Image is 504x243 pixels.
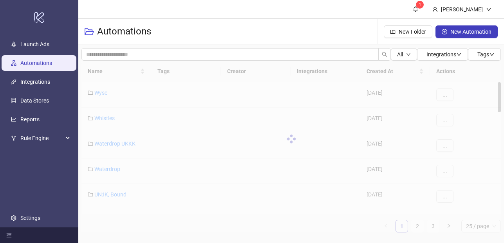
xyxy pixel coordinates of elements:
span: down [486,7,491,12]
span: Integrations [426,51,462,58]
span: Tags [477,51,495,58]
a: Integrations [20,79,50,85]
sup: 1 [416,1,424,9]
button: Tagsdown [468,48,501,61]
span: New Folder [399,29,426,35]
button: New Folder [384,25,432,38]
span: fork [11,135,16,141]
span: Rule Engine [20,130,63,146]
span: folder-open [85,27,94,36]
span: down [456,52,462,57]
span: folder-add [390,29,396,34]
a: Automations [20,60,52,66]
span: down [489,52,495,57]
span: bell [413,6,418,12]
h3: Automations [97,25,151,38]
span: New Automation [450,29,491,35]
span: search [382,52,387,57]
span: menu-fold [6,232,12,238]
a: Settings [20,215,40,221]
span: 1 [419,2,421,7]
button: New Automation [435,25,498,38]
a: Reports [20,116,40,122]
a: Data Stores [20,97,49,104]
div: [PERSON_NAME] [438,5,486,14]
span: All [397,51,403,58]
button: Integrationsdown [417,48,468,61]
a: Launch Ads [20,41,49,47]
span: plus-circle [442,29,447,34]
span: user [432,7,438,12]
span: down [406,52,411,57]
button: Alldown [391,48,417,61]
